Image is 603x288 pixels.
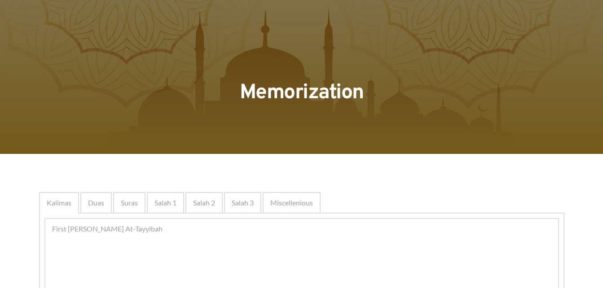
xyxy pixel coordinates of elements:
span: Memorization [240,80,364,106]
span: First [PERSON_NAME] At-Tayyibah [52,223,163,234]
span: Salah 3 [232,197,254,208]
span: Kalimas [47,197,71,208]
span: Miscellenious [270,197,313,208]
span: Salah 2 [193,197,215,208]
span: Suras [121,197,138,208]
span: Salah 1 [154,197,176,208]
span: Duas [88,197,104,208]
